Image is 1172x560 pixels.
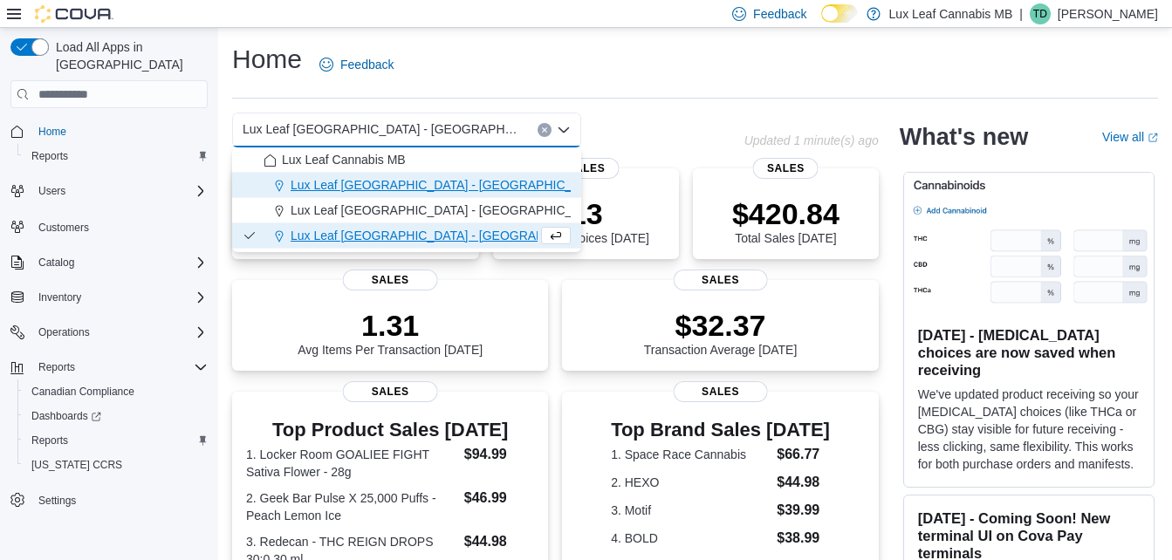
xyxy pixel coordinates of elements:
[777,500,830,521] dd: $39.99
[340,56,394,73] span: Feedback
[31,181,72,201] button: Users
[732,196,840,231] p: $420.84
[17,404,215,428] a: Dashboards
[232,147,581,173] button: Lux Leaf Cannabis MB
[3,119,215,144] button: Home
[24,406,108,427] a: Dashboards
[291,201,607,219] span: Lux Leaf [GEOGRAPHIC_DATA] - [GEOGRAPHIC_DATA]
[1019,3,1023,24] p: |
[24,381,208,402] span: Canadian Compliance
[538,123,552,137] button: Clear input
[464,531,535,552] dd: $44.98
[1148,133,1158,143] svg: External link
[1102,130,1158,144] a: View allExternal link
[31,287,208,308] span: Inventory
[343,381,438,402] span: Sales
[31,121,73,142] a: Home
[24,430,208,451] span: Reports
[611,502,770,519] dt: 3. Motif
[31,322,208,343] span: Operations
[24,381,141,402] a: Canadian Compliance
[298,308,483,343] p: 1.31
[17,428,215,453] button: Reports
[38,221,89,235] span: Customers
[10,112,208,558] nav: Complex example
[821,4,858,23] input: Dark Mode
[31,322,97,343] button: Operations
[3,250,215,275] button: Catalog
[31,215,208,237] span: Customers
[524,196,649,231] p: 13
[24,146,75,167] a: Reports
[232,223,581,249] button: Lux Leaf [GEOGRAPHIC_DATA] - [GEOGRAPHIC_DATA][PERSON_NAME]
[232,198,581,223] button: Lux Leaf [GEOGRAPHIC_DATA] - [GEOGRAPHIC_DATA]
[464,444,535,465] dd: $94.99
[3,179,215,203] button: Users
[524,196,649,245] div: Total # Invoices [DATE]
[17,453,215,477] button: [US_STATE] CCRS
[753,158,819,179] span: Sales
[31,409,101,423] span: Dashboards
[31,252,81,273] button: Catalog
[1033,3,1047,24] span: TD
[31,252,208,273] span: Catalog
[3,214,215,239] button: Customers
[3,285,215,310] button: Inventory
[343,270,438,290] span: Sales
[821,23,822,24] span: Dark Mode
[611,474,770,491] dt: 2. HEXO
[17,144,215,168] button: Reports
[38,360,75,374] span: Reports
[232,147,581,249] div: Choose from the following options
[31,181,208,201] span: Users
[918,386,1140,473] p: We've updated product receiving so your [MEDICAL_DATA] choices (like THCa or CBG) stay visible fo...
[31,217,96,238] a: Customers
[38,325,90,339] span: Operations
[24,406,208,427] span: Dashboards
[553,158,619,179] span: Sales
[557,123,571,137] button: Close list of options
[3,488,215,513] button: Settings
[31,120,208,142] span: Home
[246,420,534,440] h3: Top Product Sales [DATE]
[673,270,768,290] span: Sales
[889,3,1013,24] p: Lux Leaf Cannabis MB
[38,494,76,508] span: Settings
[611,420,830,440] h3: Top Brand Sales [DATE]
[31,489,208,511] span: Settings
[464,488,535,509] dd: $46.99
[31,357,208,378] span: Reports
[918,326,1140,379] h3: [DATE] - [MEDICAL_DATA] choices are now saved when receiving
[24,454,208,475] span: Washington CCRS
[644,308,798,357] div: Transaction Average [DATE]
[31,357,82,378] button: Reports
[777,444,830,465] dd: $66.77
[1030,3,1051,24] div: Theo Dorge
[732,196,840,245] div: Total Sales [DATE]
[246,489,457,524] dt: 2. Geek Bar Pulse X 25,000 Puffs - Peach Lemon Ice
[291,176,607,194] span: Lux Leaf [GEOGRAPHIC_DATA] - [GEOGRAPHIC_DATA]
[246,446,457,481] dt: 1. Locker Room GOALIEE FIGHT Sativa Flower - 28g
[900,123,1028,151] h2: What's new
[777,528,830,549] dd: $38.99
[282,151,406,168] span: Lux Leaf Cannabis MB
[611,529,770,547] dt: 4. BOLD
[38,256,74,270] span: Catalog
[298,308,483,357] div: Avg Items Per Transaction [DATE]
[3,355,215,379] button: Reports
[49,38,208,73] span: Load All Apps in [GEOGRAPHIC_DATA]
[24,454,129,475] a: [US_STATE] CCRS
[232,42,302,77] h1: Home
[31,287,88,308] button: Inventory
[31,149,68,163] span: Reports
[31,434,68,447] span: Reports
[243,119,520,140] span: Lux Leaf [GEOGRAPHIC_DATA] - [GEOGRAPHIC_DATA][PERSON_NAME]
[3,320,215,345] button: Operations
[38,290,81,304] span: Inventory
[31,458,122,472] span: [US_STATE] CCRS
[644,308,798,343] p: $32.37
[291,227,707,244] span: Lux Leaf [GEOGRAPHIC_DATA] - [GEOGRAPHIC_DATA][PERSON_NAME]
[17,379,215,404] button: Canadian Compliance
[31,385,134,399] span: Canadian Compliance
[38,184,65,198] span: Users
